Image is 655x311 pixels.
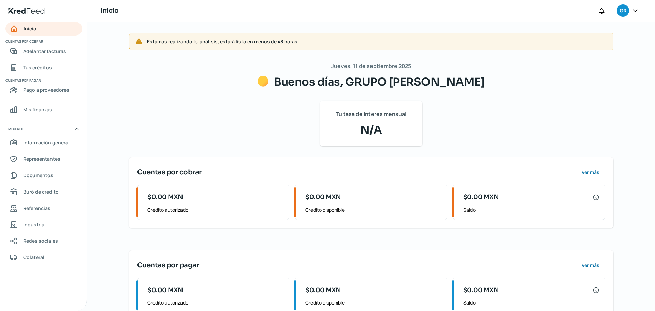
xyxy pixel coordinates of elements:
[23,86,69,94] span: Pago a proveedores
[258,76,268,87] img: Saludos
[5,83,82,97] a: Pago a proveedores
[147,298,283,307] span: Crédito autorizado
[305,286,341,295] span: $0.00 MXN
[23,155,60,163] span: Representantes
[5,103,82,116] a: Mis finanzas
[576,258,605,272] button: Ver más
[582,263,599,268] span: Ver más
[582,170,599,175] span: Ver más
[463,286,499,295] span: $0.00 MXN
[23,47,66,55] span: Adelantar facturas
[5,185,82,199] a: Buró de crédito
[463,298,599,307] span: Saldo
[5,251,82,264] a: Colateral
[5,61,82,74] a: Tus créditos
[23,63,52,72] span: Tus créditos
[274,75,484,89] span: Buenos días, GRUPO [PERSON_NAME]
[23,105,52,114] span: Mis finanzas
[23,253,44,261] span: Colateral
[305,298,441,307] span: Crédito disponible
[137,260,199,270] span: Cuentas por pagar
[5,77,81,83] span: Cuentas por pagar
[147,193,183,202] span: $0.00 MXN
[24,24,37,33] span: Inicio
[23,204,50,212] span: Referencias
[23,237,58,245] span: Redes sociales
[23,187,59,196] span: Buró de crédito
[328,122,414,138] span: N/A
[5,38,81,44] span: Cuentas por cobrar
[463,206,599,214] span: Saldo
[147,286,183,295] span: $0.00 MXN
[5,201,82,215] a: Referencias
[5,218,82,231] a: Industria
[331,61,411,71] span: Jueves, 11 de septiembre 2025
[620,7,626,15] span: GR
[147,206,283,214] span: Crédito autorizado
[5,152,82,166] a: Representantes
[305,206,441,214] span: Crédito disponible
[576,166,605,179] button: Ver más
[5,136,82,150] a: Información general
[5,169,82,182] a: Documentos
[23,220,44,229] span: Industria
[147,37,608,46] span: Estamos realizando tu análisis, estará listo en menos de 48 horas
[23,171,53,180] span: Documentos
[5,22,82,36] a: Inicio
[101,6,118,16] h1: Inicio
[5,44,82,58] a: Adelantar facturas
[8,126,24,132] span: Mi perfil
[463,193,499,202] span: $0.00 MXN
[336,109,406,119] span: Tu tasa de interés mensual
[305,193,341,202] span: $0.00 MXN
[23,138,70,147] span: Información general
[137,167,202,178] span: Cuentas por cobrar
[5,234,82,248] a: Redes sociales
